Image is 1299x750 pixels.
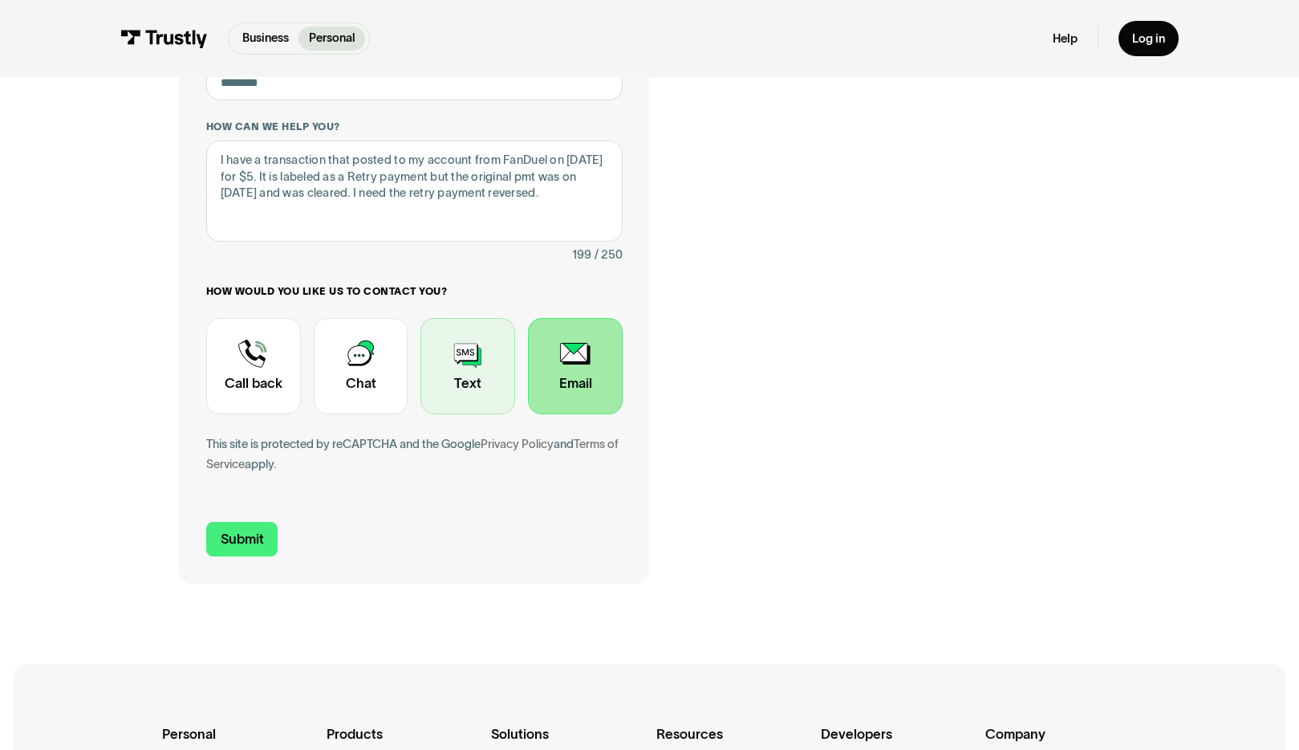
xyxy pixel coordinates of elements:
[309,30,355,47] p: Personal
[206,438,619,471] a: Terms of Service
[242,30,289,47] p: Business
[298,26,365,51] a: Personal
[1053,31,1078,47] a: Help
[1132,31,1165,47] div: Log in
[206,120,623,134] label: How can we help you?
[120,30,208,48] img: Trustly Logo
[595,245,623,265] div: / 250
[1118,21,1178,56] a: Log in
[206,522,278,557] input: Submit
[572,245,591,265] div: 199
[206,285,623,299] label: How would you like us to contact you?
[481,438,554,450] a: Privacy Policy
[206,434,623,475] div: This site is protected by reCAPTCHA and the Google and apply.
[232,26,298,51] a: Business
